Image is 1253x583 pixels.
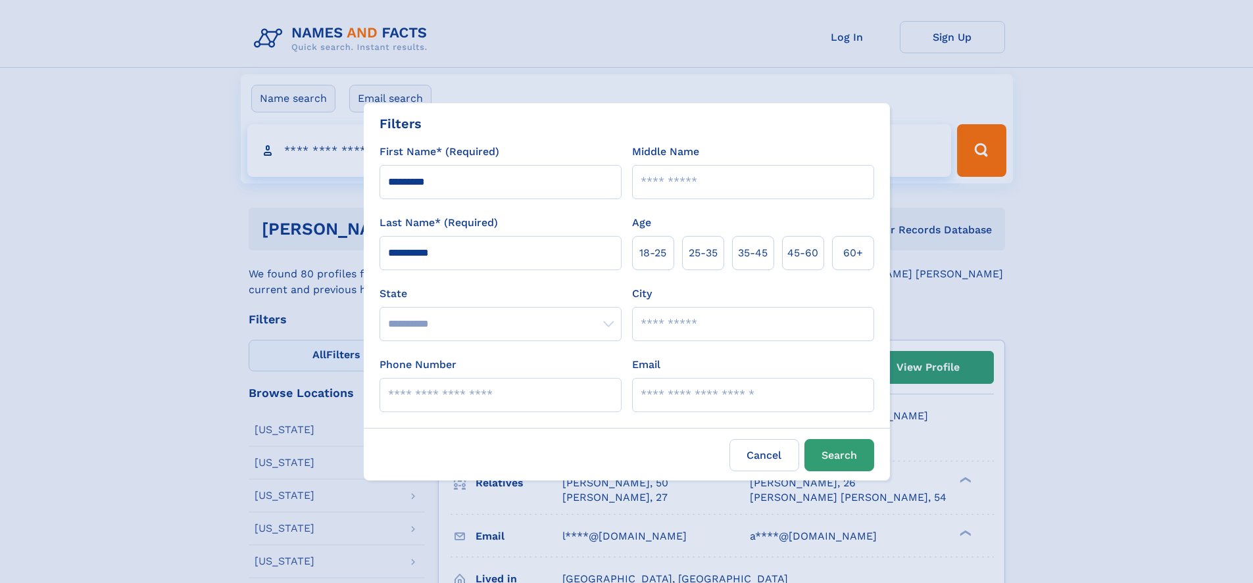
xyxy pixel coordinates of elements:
span: 45‑60 [787,245,818,261]
span: 35‑45 [738,245,768,261]
div: Filters [380,114,422,133]
label: City [632,286,652,302]
label: First Name* (Required) [380,144,499,160]
label: Email [632,357,660,373]
label: Last Name* (Required) [380,215,498,231]
label: Cancel [729,439,799,471]
button: Search [804,439,874,471]
label: Age [632,215,651,231]
span: 18‑25 [639,245,666,261]
label: Phone Number [380,357,456,373]
label: Middle Name [632,144,699,160]
span: 60+ [843,245,863,261]
label: State [380,286,622,302]
span: 25‑35 [689,245,718,261]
